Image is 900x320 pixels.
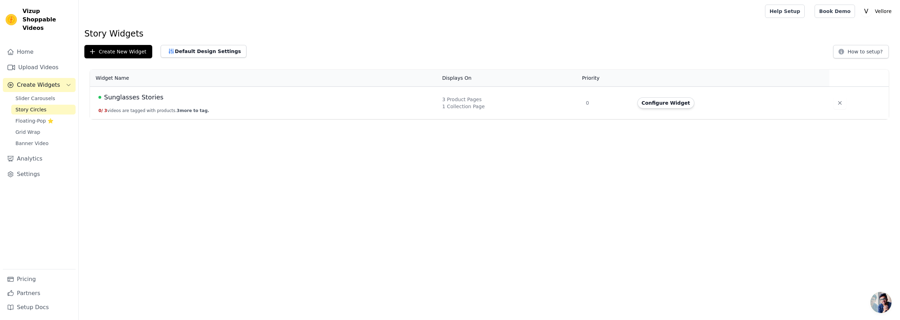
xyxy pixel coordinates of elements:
[15,117,53,124] span: Floating-Pop ⭐
[104,92,163,102] span: Sunglasses Stories
[22,7,73,32] span: Vizup Shoppable Videos
[3,60,76,74] a: Upload Videos
[442,96,578,103] div: 3 Product Pages
[833,45,889,58] button: How to setup?
[15,129,40,136] span: Grid Wrap
[15,140,49,147] span: Banner Video
[177,108,209,113] span: 3 more to tag.
[3,286,76,300] a: Partners
[104,108,107,113] span: 3
[98,108,209,113] button: 0/ 3videos are tagged with products.3more to tag.
[870,292,892,313] a: Bate-papo aberto
[3,167,76,181] a: Settings
[861,5,894,18] button: V Vellore
[3,78,76,92] button: Create Widgets
[833,50,889,57] a: How to setup?
[11,138,76,148] a: Banner Video
[3,152,76,166] a: Analytics
[98,108,103,113] span: 0 /
[161,45,246,58] button: Default Design Settings
[84,28,894,39] h1: Story Widgets
[582,70,633,87] th: Priority
[90,70,438,87] th: Widget Name
[3,300,76,314] a: Setup Docs
[98,96,101,99] span: Live Published
[17,81,60,89] span: Create Widgets
[3,272,76,286] a: Pricing
[637,97,694,109] button: Configure Widget
[765,5,805,18] a: Help Setup
[872,5,894,18] p: Vellore
[438,70,582,87] th: Displays On
[15,95,55,102] span: Slider Carousels
[11,93,76,103] a: Slider Carousels
[442,103,578,110] div: 1 Collection Page
[15,106,46,113] span: Story Circles
[815,5,855,18] a: Book Demo
[3,45,76,59] a: Home
[6,14,17,25] img: Vizup
[11,127,76,137] a: Grid Wrap
[582,87,633,119] td: 0
[11,116,76,126] a: Floating-Pop ⭐
[834,97,846,109] button: Delete widget
[11,105,76,115] a: Story Circles
[84,45,152,58] button: Create New Widget
[864,8,869,15] text: V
